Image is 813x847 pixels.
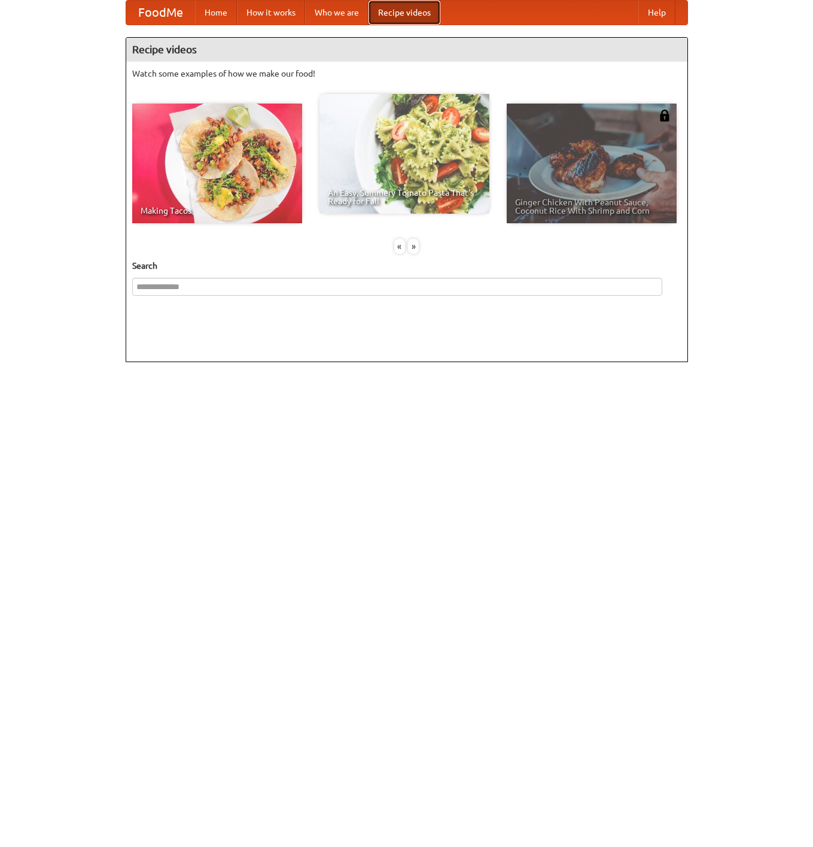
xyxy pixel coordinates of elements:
span: Making Tacos [141,207,294,215]
div: » [408,239,419,254]
a: Help [638,1,675,25]
h4: Recipe videos [126,38,687,62]
a: FoodMe [126,1,195,25]
div: « [394,239,405,254]
a: An Easy, Summery Tomato Pasta That's Ready for Fall [319,94,489,214]
a: Making Tacos [132,104,302,223]
a: Recipe videos [369,1,440,25]
span: An Easy, Summery Tomato Pasta That's Ready for Fall [328,189,481,205]
a: How it works [237,1,305,25]
p: Watch some examples of how we make our food! [132,68,681,80]
a: Home [195,1,237,25]
img: 483408.png [659,110,671,122]
h5: Search [132,260,681,272]
a: Who we are [305,1,369,25]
